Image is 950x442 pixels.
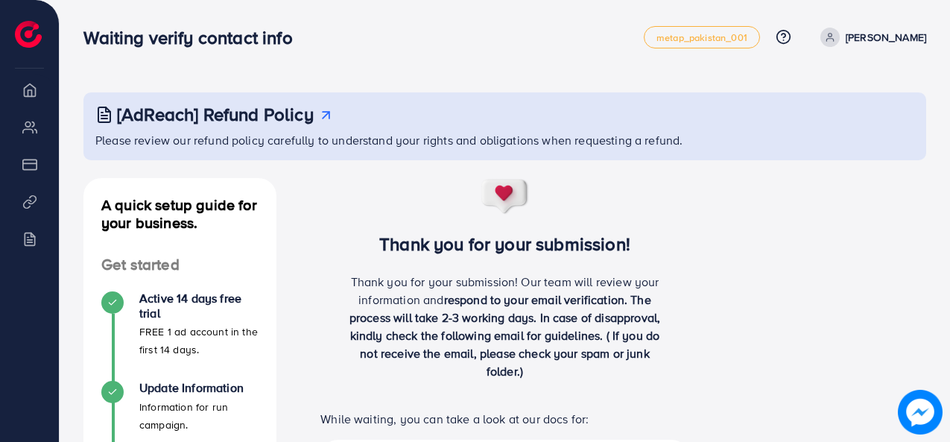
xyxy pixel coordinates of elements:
span: metap_pakistan_001 [656,33,747,42]
p: Please review our refund policy carefully to understand your rights and obligations when requesti... [95,131,917,149]
h4: Active 14 days free trial [139,291,259,320]
a: metap_pakistan_001 [644,26,760,48]
li: Active 14 days free trial [83,291,276,381]
p: Information for run campaign. [139,398,259,434]
h4: Get started [83,256,276,274]
span: respond to your email verification. The process will take 2-3 working days. In case of disapprova... [349,291,660,379]
p: Thank you for your submission! Our team will review your information and [341,273,669,380]
img: image [898,390,943,435]
h3: Thank you for your submission! [300,233,710,255]
h4: A quick setup guide for your business. [83,196,276,232]
p: FREE 1 ad account in the first 14 days. [139,323,259,359]
p: [PERSON_NAME] [846,28,926,46]
img: logo [15,21,42,48]
a: [PERSON_NAME] [814,28,926,47]
h3: [AdReach] Refund Policy [117,104,314,125]
h3: Waiting verify contact info [83,27,304,48]
h4: Update Information [139,381,259,395]
p: While waiting, you can take a look at our docs for: [320,410,689,428]
img: success [481,178,530,215]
